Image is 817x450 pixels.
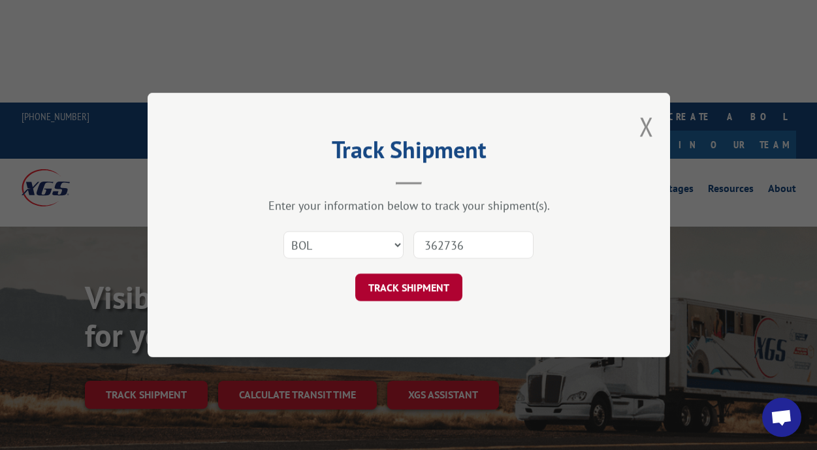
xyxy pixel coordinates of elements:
[355,274,462,301] button: TRACK SHIPMENT
[213,198,605,213] div: Enter your information below to track your shipment(s).
[413,231,534,259] input: Number(s)
[213,140,605,165] h2: Track Shipment
[639,109,654,144] button: Close modal
[762,398,801,437] div: Open chat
